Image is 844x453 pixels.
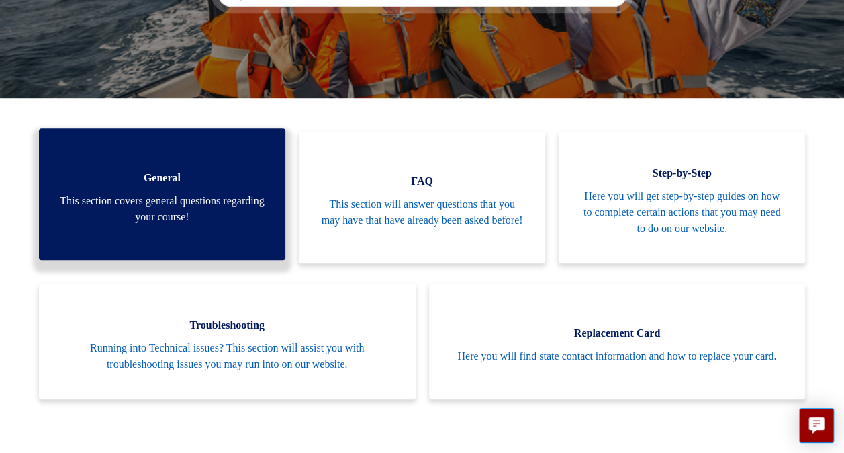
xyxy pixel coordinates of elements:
[579,188,785,237] span: Here you will get step-by-step guides on how to complete certain actions that you may need to do ...
[59,193,265,225] span: This section covers general questions regarding your course!
[59,170,265,186] span: General
[429,284,806,399] a: Replacement Card Here you will find state contact information and how to replace your card.
[59,317,395,333] span: Troubleshooting
[449,325,786,341] span: Replacement Card
[579,165,785,181] span: Step-by-Step
[39,284,416,399] a: Troubleshooting Running into Technical issues? This section will assist you with troubleshooting ...
[39,128,285,260] a: General This section covers general questions regarding your course!
[319,196,525,229] span: This section will answer questions that you may have that have already been asked before!
[319,173,525,190] span: FAQ
[59,340,395,372] span: Running into Technical issues? This section will assist you with troubleshooting issues you may r...
[449,348,786,364] span: Here you will find state contact information and how to replace your card.
[299,132,545,263] a: FAQ This section will answer questions that you may have that have already been asked before!
[799,408,834,443] button: Live chat
[559,132,805,263] a: Step-by-Step Here you will get step-by-step guides on how to complete certain actions that you ma...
